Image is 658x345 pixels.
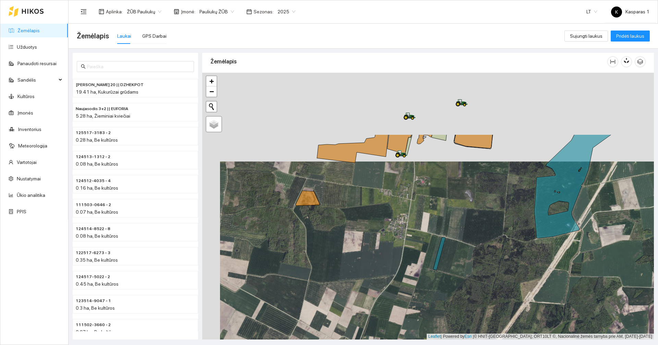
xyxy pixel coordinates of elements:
[76,305,115,311] span: 0.3 ha, Be kultūros
[17,209,26,214] a: PPIS
[76,209,118,215] span: 0.07 ha, Be kultūros
[607,56,618,67] button: column-width
[76,106,128,112] span: Naujasodis 3+2 || EUFORIA
[76,130,111,136] span: 125517-3183 - 2
[81,64,86,69] span: search
[209,77,214,85] span: +
[278,7,295,17] span: 2025
[209,87,214,96] span: −
[17,44,37,50] a: Užduotys
[76,274,110,280] span: 124517-5022 - 2
[428,334,441,339] a: Leaflet
[611,33,650,39] a: Pridėti laukus
[611,31,650,41] button: Pridėti laukus
[76,250,110,256] span: 122517-6273 - 3
[76,137,118,143] span: 0.28 ha, Be kultūros
[18,127,41,132] a: Inventorius
[570,32,602,40] span: Sujungti laukus
[17,192,45,198] a: Ūkio analitika
[76,329,118,335] span: 0.27 ha, Be kultūros
[181,8,195,15] span: Įmonė :
[206,102,217,112] button: Initiate a new search
[246,9,252,14] span: calendar
[615,7,618,17] span: K
[17,61,57,66] a: Panaudoti resursai
[17,159,37,165] a: Vartotojai
[427,334,654,340] div: | Powered by © HNIT-[GEOGRAPHIC_DATA]; ORT10LT ©, Nacionalinė žemės tarnyba prie AM, [DATE]-[DATE]
[76,82,144,88] span: Prie Gudaičio 20 || DZHEKPOT
[254,8,273,15] span: Sezonas :
[174,9,179,14] span: shop
[117,32,131,40] div: Laukai
[17,110,33,116] a: Įmonės
[87,63,190,70] input: Paieška
[564,33,608,39] a: Sujungti laukus
[586,7,597,17] span: LT
[608,59,618,64] span: column-width
[76,185,118,191] span: 0.16 ha, Be kultūros
[206,86,217,97] a: Zoom out
[616,32,644,40] span: Pridėti laukus
[76,281,119,287] span: 0.45 ha, Be kultūros
[17,73,57,87] span: Sandėlis
[76,233,118,239] span: 0.08 ha, Be kultūros
[17,176,41,181] a: Nustatymai
[17,94,35,99] a: Kultūros
[76,202,111,208] span: 111503-0646 - 2
[76,89,138,95] span: 19.41 ha, Kukurūzai grūdams
[206,117,221,132] a: Layers
[611,9,649,14] span: Kasparas 1
[76,322,111,328] span: 111502-3660 - 2
[76,226,110,232] span: 124514-8522 - 8
[564,31,608,41] button: Sujungti laukus
[77,5,90,19] button: menu-fold
[76,154,110,160] span: 124513-1312 - 2
[81,9,87,15] span: menu-fold
[76,257,118,263] span: 0.35 ha, Be kultūros
[18,143,47,148] a: Meteorologija
[17,28,40,33] a: Žemėlapis
[76,298,111,304] span: 123514-9047 - 1
[99,9,104,14] span: layout
[199,7,234,17] span: Pauliukų ŽŪB
[106,8,123,15] span: Aplinka :
[473,334,474,339] span: |
[210,52,607,71] div: Žemėlapis
[142,32,167,40] div: GPS Darbai
[206,76,217,86] a: Zoom in
[76,113,130,119] span: 5.28 ha, Žieminiai kviečiai
[76,161,118,167] span: 0.08 ha, Be kultūros
[465,334,472,339] a: Esri
[77,31,109,41] span: Žemėlapis
[127,7,161,17] span: ŽŪB Pauliukų
[76,178,111,184] span: 124512-4035 - 4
